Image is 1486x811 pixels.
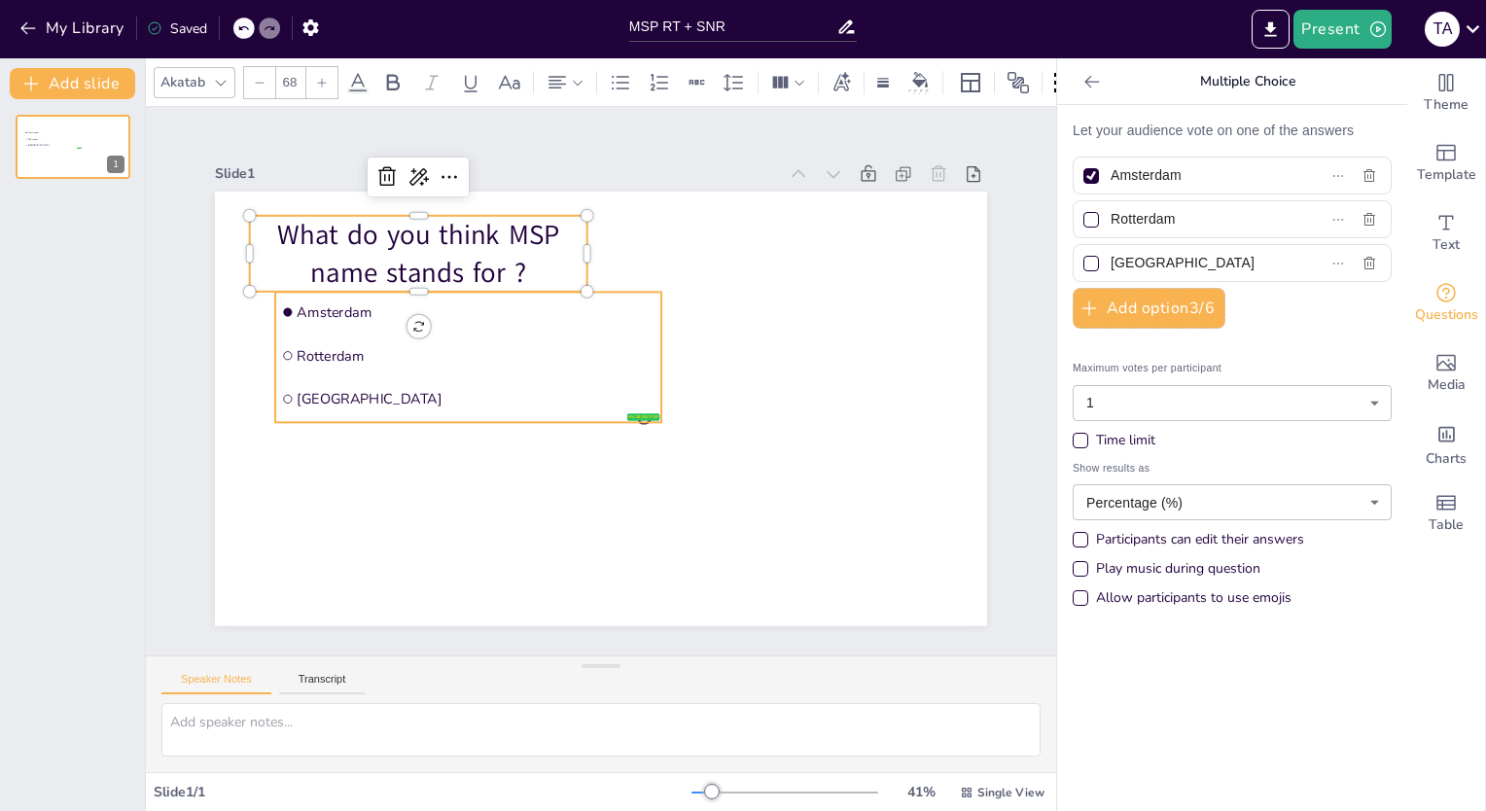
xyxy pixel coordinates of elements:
span: [GEOGRAPHIC_DATA] [297,389,655,407]
div: Text effects [827,67,856,98]
div: 41 % [898,783,944,801]
button: Speaker Notes [161,673,271,694]
div: Percentage (%) [1073,484,1392,520]
div: Participants can edit their answers [1073,530,1304,549]
div: Get real-time input from your audience [1407,268,1485,338]
span: Amsterdam [297,302,655,321]
div: Time limit [1073,431,1392,450]
div: 1 [1073,385,1392,421]
button: Present [1293,10,1391,49]
div: 1 [107,156,124,173]
button: My Library [15,13,132,44]
span: Text [1433,234,1460,256]
div: Slide 1 / 1 [154,783,691,801]
button: Add slide [10,68,135,99]
div: Participants can edit their answers [1096,530,1304,549]
div: Background color [905,72,935,92]
div: Allow participants to use emojis [1073,588,1291,608]
span: Charts [1426,448,1467,470]
span: Rotterdam [297,346,655,365]
span: Maximum votes per participant [1073,360,1392,376]
input: Option 1 [1111,161,1289,190]
div: HeadingHeadingSubheadingfalse|editorAmsterdamRotterdam[GEOGRAPHIC_DATA]1 [16,115,130,179]
div: Slide 1 [215,164,777,183]
div: Layout [955,67,986,98]
span: Questions [1415,304,1478,326]
div: Play music during question [1073,559,1260,579]
div: Play music during question [1096,559,1260,579]
div: T A [1425,12,1460,47]
span: Theme [1424,94,1468,116]
div: Add a table [1407,478,1485,548]
div: Column Count [766,67,810,98]
div: Add text boxes [1407,198,1485,268]
p: Multiple Choice [1108,58,1388,105]
span: Heading [551,390,652,427]
div: Change the overall theme [1407,58,1485,128]
span: Position [1007,71,1030,94]
input: Insert title [629,13,837,41]
span: Single View [977,785,1044,800]
button: Export to PowerPoint [1252,10,1290,49]
span: Amsterdam [28,131,82,134]
p: What do you think MSP name stands for ? [250,215,587,292]
button: Transcript [279,673,366,694]
span: Rotterdam [28,138,82,141]
button: T A [1425,10,1460,49]
span: Show results as [1073,460,1392,476]
button: Add option3/6 [1073,288,1225,329]
div: Border settings [872,67,894,98]
span: Media [1428,374,1466,396]
div: Allow participants to use emojis [1096,588,1291,608]
span: Template [1417,164,1476,186]
div: Add ready made slides [1407,128,1485,198]
span: Table [1429,514,1464,536]
input: Option 2 [1111,205,1289,233]
div: Add images, graphics, shapes or video [1407,338,1485,408]
div: Akatab [157,69,209,95]
input: Option 3 [1111,249,1289,277]
div: Saved [147,19,207,38]
p: Let your audience vote on one of the answers [1073,121,1392,141]
div: Time limit [1096,431,1155,450]
span: [GEOGRAPHIC_DATA] [28,144,82,147]
div: Add charts and graphs [1407,408,1485,478]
